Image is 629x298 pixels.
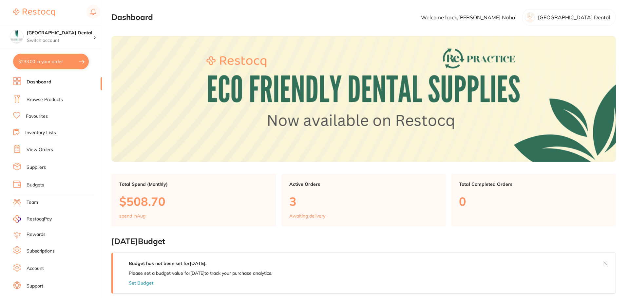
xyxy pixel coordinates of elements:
a: Suppliers [27,164,46,171]
h2: [DATE] Budget [111,237,616,246]
strong: Budget has not been set for [DATE] . [129,260,206,266]
button: $233.00 in your order [13,54,89,69]
a: Subscriptions [27,248,55,254]
p: [GEOGRAPHIC_DATA] Dental [538,14,610,20]
span: RestocqPay [27,216,52,222]
p: 3 [289,195,438,208]
p: 0 [459,195,608,208]
a: Inventory Lists [25,130,56,136]
p: Welcome back, [PERSON_NAME] Nahal [421,14,517,20]
a: Total Completed Orders0 [451,174,616,227]
a: View Orders [27,147,53,153]
a: Browse Products [27,96,63,103]
h2: Dashboard [111,13,153,22]
p: Please set a budget value for [DATE] to track your purchase analytics. [129,271,272,276]
p: Active Orders [289,182,438,187]
a: Budgets [27,182,44,188]
a: Account [27,265,44,272]
img: Restocq Logo [13,9,55,16]
p: Awaiting delivery [289,213,325,219]
a: Restocq Logo [13,5,55,20]
p: Switch account [27,37,93,44]
a: RestocqPay [13,215,52,223]
button: Set Budget [129,280,153,286]
a: Support [27,283,43,289]
h4: Capalaba Park Dental [27,30,93,36]
img: RestocqPay [13,215,21,223]
img: Dashboard [111,36,616,162]
a: Rewards [27,231,46,238]
img: Capalaba Park Dental [10,30,23,43]
a: Dashboard [27,79,51,85]
p: Total Completed Orders [459,182,608,187]
p: Total Spend (Monthly) [119,182,268,187]
p: spend in Aug [119,213,145,219]
p: $508.70 [119,195,268,208]
a: Favourites [26,113,48,120]
a: Total Spend (Monthly)$508.70spend inAug [111,174,276,227]
a: Team [27,199,38,206]
a: Active Orders3Awaiting delivery [281,174,446,227]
